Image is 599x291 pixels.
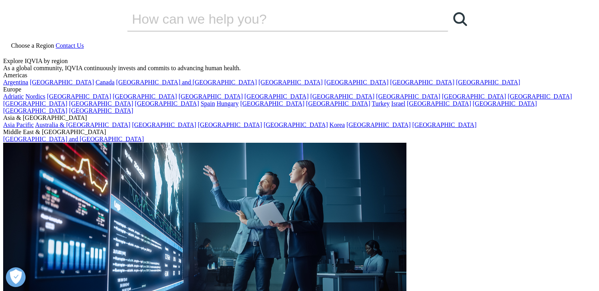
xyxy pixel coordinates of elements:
a: [GEOGRAPHIC_DATA] [347,121,411,128]
a: [GEOGRAPHIC_DATA] [3,100,67,107]
a: [GEOGRAPHIC_DATA] [263,121,328,128]
a: Israel [391,100,406,107]
a: Canada [96,79,115,86]
a: Adriatic [3,93,24,100]
div: Middle East & [GEOGRAPHIC_DATA] [3,129,596,136]
svg: Search [453,12,467,26]
a: [GEOGRAPHIC_DATA] and [GEOGRAPHIC_DATA] [3,136,144,142]
a: [GEOGRAPHIC_DATA] [178,93,243,100]
a: Asia Pacific [3,121,34,128]
button: Open Preferences [6,267,26,287]
a: Hungary [217,100,239,107]
a: Spain [200,100,215,107]
a: [GEOGRAPHIC_DATA] [30,79,94,86]
a: [GEOGRAPHIC_DATA] and [GEOGRAPHIC_DATA] [116,79,257,86]
a: [GEOGRAPHIC_DATA] [69,100,133,107]
a: [GEOGRAPHIC_DATA] [390,79,454,86]
a: [GEOGRAPHIC_DATA] [508,93,572,100]
a: [GEOGRAPHIC_DATA] [69,107,133,114]
a: [GEOGRAPHIC_DATA] [412,121,477,128]
a: [GEOGRAPHIC_DATA] [132,121,196,128]
a: [GEOGRAPHIC_DATA] [310,93,375,100]
a: Korea [330,121,345,128]
a: [GEOGRAPHIC_DATA] [47,93,111,100]
a: Search [448,7,472,31]
div: Explore IQVIA by region [3,58,596,65]
div: Europe [3,86,596,93]
a: [GEOGRAPHIC_DATA] [113,93,177,100]
a: [GEOGRAPHIC_DATA] [442,93,506,100]
a: [GEOGRAPHIC_DATA] [324,79,388,86]
a: Turkey [372,100,390,107]
a: [GEOGRAPHIC_DATA] [407,100,471,107]
a: [GEOGRAPHIC_DATA] [456,79,520,86]
a: [GEOGRAPHIC_DATA] [473,100,537,107]
a: [GEOGRAPHIC_DATA] [258,79,323,86]
div: Americas [3,72,596,79]
a: [GEOGRAPHIC_DATA] [240,100,304,107]
span: Choose a Region [11,42,54,49]
a: [GEOGRAPHIC_DATA] [376,93,440,100]
div: As a global community, IQVIA continuously invests and commits to advancing human health. [3,65,596,72]
a: [GEOGRAPHIC_DATA] [3,107,67,114]
a: Nordics [25,93,45,100]
div: Asia & [GEOGRAPHIC_DATA] [3,114,596,121]
a: [GEOGRAPHIC_DATA] [198,121,262,128]
input: Search [127,7,426,31]
a: [GEOGRAPHIC_DATA] [245,93,309,100]
a: [GEOGRAPHIC_DATA] [135,100,199,107]
a: Argentina [3,79,28,86]
a: Australia & [GEOGRAPHIC_DATA] [35,121,130,128]
a: [GEOGRAPHIC_DATA] [306,100,370,107]
a: Contact Us [56,42,84,49]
